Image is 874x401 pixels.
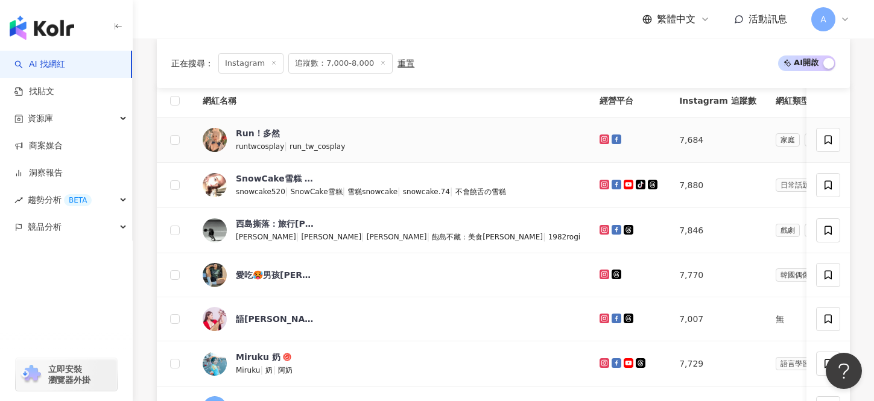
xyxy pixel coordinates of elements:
[820,13,826,26] span: A
[367,233,427,241] span: [PERSON_NAME]
[203,128,227,152] img: KOL Avatar
[236,142,284,151] span: runtwcosplay
[218,53,283,74] span: Instagram
[203,173,227,197] img: KOL Avatar
[203,218,227,242] img: KOL Avatar
[805,224,829,237] span: 甜點
[203,351,580,376] a: KOL AvatarMiruku 奶Miruku|奶|阿奶
[296,232,302,241] span: |
[288,53,393,74] span: 追蹤數：7,000-8,000
[361,232,367,241] span: |
[670,208,765,253] td: 7,846
[347,188,397,196] span: 雪糕snowcake
[543,232,548,241] span: |
[776,268,814,282] span: 韓國偶像
[670,163,765,208] td: 7,880
[343,186,348,196] span: |
[193,84,590,118] th: 網紅名稱
[265,366,273,374] span: 奶
[236,351,280,363] div: Miruku 奶
[14,140,63,152] a: 商案媒合
[450,186,455,196] span: |
[455,188,506,196] span: 不會饒舌の雪糕
[10,16,74,40] img: logo
[397,186,403,196] span: |
[203,307,227,331] img: KOL Avatar
[14,167,63,179] a: 洞察報告
[776,133,800,147] span: 家庭
[670,341,765,387] td: 7,729
[203,263,227,287] img: KOL Avatar
[14,196,23,204] span: rise
[397,58,414,68] div: 重置
[826,353,862,389] iframe: Help Scout Beacon - Open
[670,297,765,341] td: 7,007
[776,357,814,370] span: 語言學習
[670,118,765,163] td: 7,684
[236,218,314,230] div: 西島撕落：旅行[PERSON_NAME]
[285,186,291,196] span: |
[301,233,361,241] span: [PERSON_NAME]
[776,178,814,192] span: 日常話題
[28,105,53,132] span: 資源庫
[236,188,285,196] span: snowcake520
[548,233,581,241] span: 1982rogi
[749,13,787,25] span: 活動訊息
[28,213,62,241] span: 競品分析
[19,365,43,384] img: chrome extension
[670,84,765,118] th: Instagram 追蹤數
[427,232,432,241] span: |
[16,358,117,391] a: chrome extension立即安裝 瀏覽器外掛
[64,194,92,206] div: BETA
[805,133,829,147] span: 美食
[203,263,580,287] a: KOL Avatar愛吃🥵男孩[PERSON_NAME]
[260,365,265,374] span: |
[14,58,65,71] a: searchAI 找網紅
[670,253,765,297] td: 7,770
[203,352,227,376] img: KOL Avatar
[236,172,314,185] div: SnowCake雪糕 實況GoGo
[403,188,450,196] span: snowcake.74
[236,313,314,325] div: 語[PERSON_NAME]? ????
[273,365,278,374] span: |
[203,127,580,153] a: KOL AvatarRun！多然runtwcosplay|run_tw_cosplay
[236,366,260,374] span: Miruku
[236,127,280,139] div: Run！多然
[432,233,543,241] span: 飽島不藏：美食[PERSON_NAME]
[203,172,580,198] a: KOL AvatarSnowCake雪糕 實況GoGosnowcake520|SnowCake雪糕|雪糕snowcake|snowcake.74|不會饒舌の雪糕
[236,233,296,241] span: [PERSON_NAME]
[203,218,580,243] a: KOL Avatar西島撕落：旅行[PERSON_NAME][PERSON_NAME]|[PERSON_NAME]|[PERSON_NAME]|飽島不藏：美食[PERSON_NAME]|1982...
[203,307,580,331] a: KOL Avatar語[PERSON_NAME]? ????
[28,186,92,213] span: 趨勢分析
[290,142,345,151] span: run_tw_cosplay
[278,366,293,374] span: 阿奶
[284,141,290,151] span: |
[291,188,343,196] span: SnowCake雪糕
[776,224,800,237] span: 戲劇
[236,269,314,281] div: 愛吃🥵男孩[PERSON_NAME]
[590,84,670,118] th: 經營平台
[14,86,54,98] a: 找貼文
[171,58,214,68] span: 正在搜尋 ：
[657,13,695,26] span: 繁體中文
[48,364,90,385] span: 立即安裝 瀏覽器外掛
